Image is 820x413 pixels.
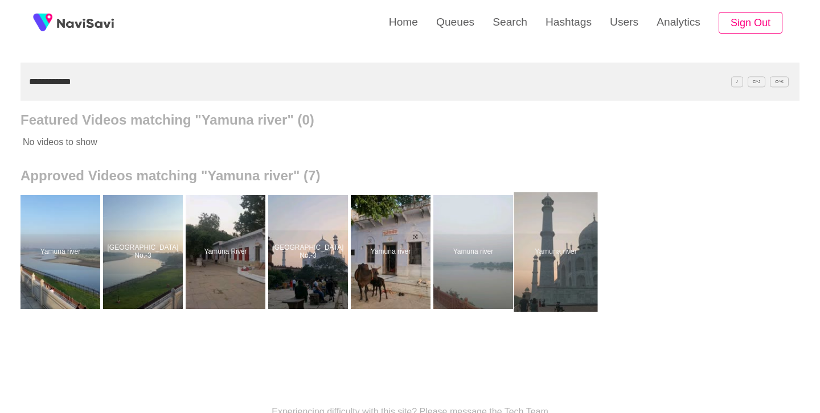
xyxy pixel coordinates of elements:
[20,168,799,184] h2: Approved Videos matching "Yamuna river" (7)
[516,195,598,309] a: Yamuna riverYamuna river
[20,112,799,128] h2: Featured Videos matching "Yamuna river" (0)
[20,128,721,156] p: No videos to show
[351,195,433,309] a: Yamuna riverYamuna river
[103,195,186,309] a: [GEOGRAPHIC_DATA] No.-3Yamuna River View Point No.-3
[20,195,103,309] a: Yamuna riverYamuna river
[28,9,57,37] img: fireSpot
[268,195,351,309] a: [GEOGRAPHIC_DATA] No.-3Yamuna River View Point No.-3
[433,195,516,309] a: Yamuna riverYamuna river
[186,195,268,309] a: Yamuna RiverYamuna River
[731,76,743,87] span: /
[748,76,766,87] span: C^J
[57,17,114,28] img: fireSpot
[770,76,789,87] span: C^K
[719,12,782,34] button: Sign Out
